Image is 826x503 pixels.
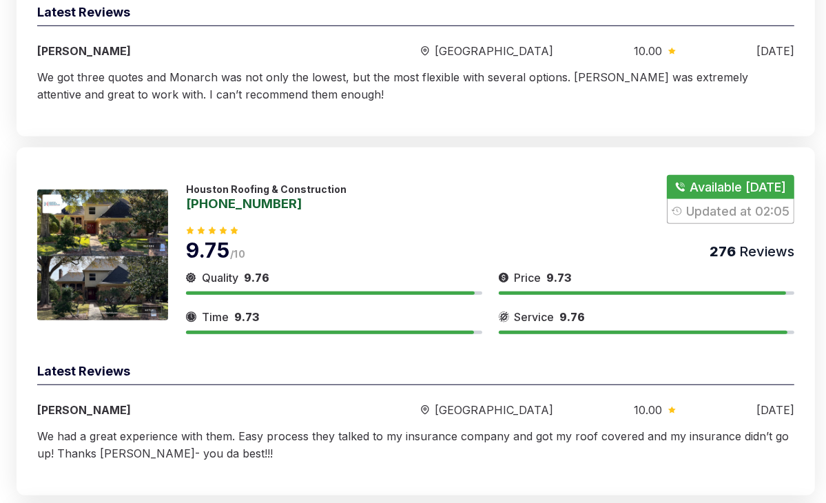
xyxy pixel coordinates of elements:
[186,309,196,325] img: slider icon
[230,248,245,260] span: /10
[37,189,168,320] img: 175621013740575.jpeg
[202,309,229,325] span: Time
[186,197,347,209] a: [PHONE_NUMBER]
[756,402,794,418] div: [DATE]
[37,3,794,26] div: Latest Reviews
[756,43,794,59] div: [DATE]
[37,43,340,59] div: [PERSON_NAME]
[37,402,340,418] div: [PERSON_NAME]
[421,405,429,415] img: slider icon
[202,269,238,286] span: Quality
[421,46,429,57] img: slider icon
[499,309,509,325] img: slider icon
[710,243,736,260] span: 276
[435,402,553,418] span: [GEOGRAPHIC_DATA]
[515,309,555,325] span: Service
[547,271,572,285] span: 9.73
[186,183,347,195] p: Houston Roofing & Construction
[560,310,586,324] span: 9.76
[186,269,196,286] img: slider icon
[515,269,541,286] span: Price
[634,43,663,59] span: 10.00
[668,407,676,413] img: slider icon
[499,269,509,286] img: slider icon
[435,43,553,59] span: [GEOGRAPHIC_DATA]
[668,48,676,54] img: slider icon
[37,362,794,385] div: Latest Reviews
[37,70,748,101] span: We got three quotes and Monarch was not only the lowest, but the most flexible with several optio...
[736,243,794,260] span: Reviews
[634,402,663,418] span: 10.00
[186,238,230,263] span: 9.75
[234,310,259,324] span: 9.73
[244,271,269,285] span: 9.76
[37,429,789,460] span: We had a great experience with them. Easy process they talked to my insurance company and got my ...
